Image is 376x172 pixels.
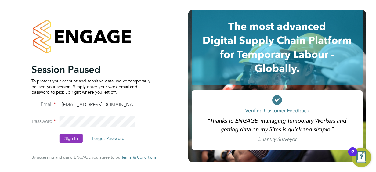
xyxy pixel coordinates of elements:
[31,78,150,95] p: To protect your account and sensitive data, we've temporarily paused your session. Simply enter y...
[351,152,354,160] div: 9
[31,63,150,76] h2: Session Paused
[60,99,135,110] input: Enter your work email...
[31,155,157,160] span: By accessing and using ENGAGE you agree to our
[31,118,56,125] label: Password
[121,155,157,160] a: Terms & Conditions
[87,134,129,143] button: Forgot Password
[31,101,56,108] label: Email
[352,148,371,167] button: Open Resource Center, 9 new notifications
[60,134,83,143] button: Sign In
